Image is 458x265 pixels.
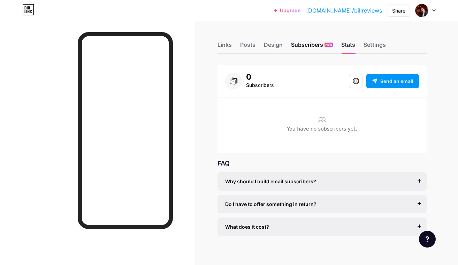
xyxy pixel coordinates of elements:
[225,125,419,136] div: You have no subscribers yet.
[246,73,274,81] div: 0
[326,43,332,47] span: NEW
[274,8,300,13] a: Upgrade
[291,41,333,53] div: Subscribers
[264,41,283,53] div: Design
[341,41,355,53] div: Stats
[380,78,413,85] span: Send an email
[225,178,316,185] span: Why should I build email subscribers?
[392,7,405,14] div: Share
[246,81,274,89] div: Subscribers
[306,6,382,15] a: [DOMAIN_NAME]/billreviews
[217,41,232,53] div: Links
[240,41,255,53] div: Posts
[217,159,427,168] div: FAQ
[364,41,386,53] div: Settings
[415,4,428,17] img: Bill Arceneaux
[225,200,316,208] span: Do I have to offer something in return?
[225,223,269,230] span: What does it cost?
